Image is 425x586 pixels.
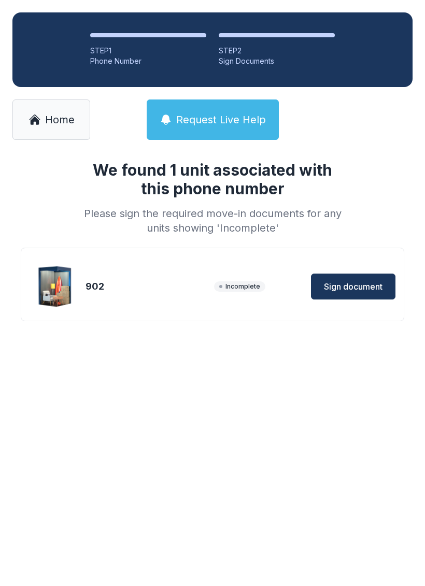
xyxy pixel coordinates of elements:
span: Sign document [324,280,382,293]
div: Phone Number [90,56,206,66]
div: Sign Documents [219,56,335,66]
span: Request Live Help [176,112,266,127]
div: 902 [86,279,210,294]
div: Please sign the required move-in documents for any units showing 'Incomplete' [80,206,345,235]
div: STEP 2 [219,46,335,56]
div: STEP 1 [90,46,206,56]
h1: We found 1 unit associated with this phone number [80,161,345,198]
span: Incomplete [214,281,265,292]
span: Home [45,112,75,127]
